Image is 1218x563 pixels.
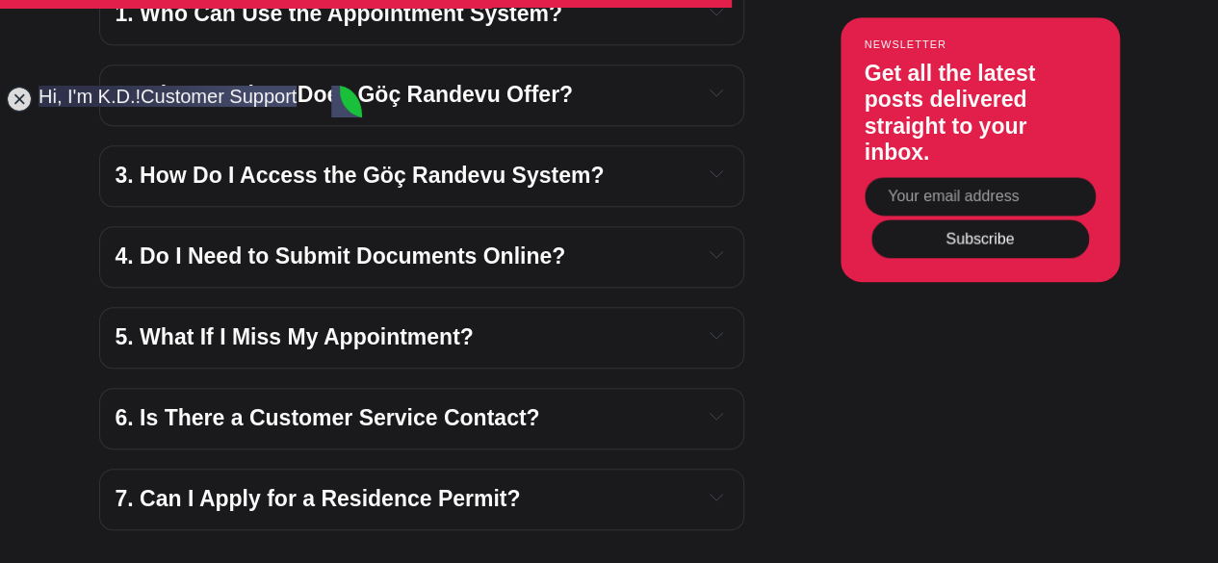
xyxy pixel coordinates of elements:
input: Your email address [865,177,1096,216]
span: 1. Who Can Use the Appointment System? [116,1,562,26]
h3: Get all the latest posts delivered straight to your inbox. [865,61,1096,166]
button: Expand toggle to read content [706,485,727,508]
span: 2. What Services Does Göç Randevu Offer? [116,82,573,107]
button: Expand toggle to read content [706,81,727,104]
button: Expand toggle to read content [706,243,727,266]
button: Subscribe [871,219,1089,258]
button: Expand toggle to read content [706,323,727,346]
button: Expand toggle to read content [706,404,727,427]
small: Newsletter [865,38,1096,50]
button: Expand toggle to read content [706,162,727,185]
